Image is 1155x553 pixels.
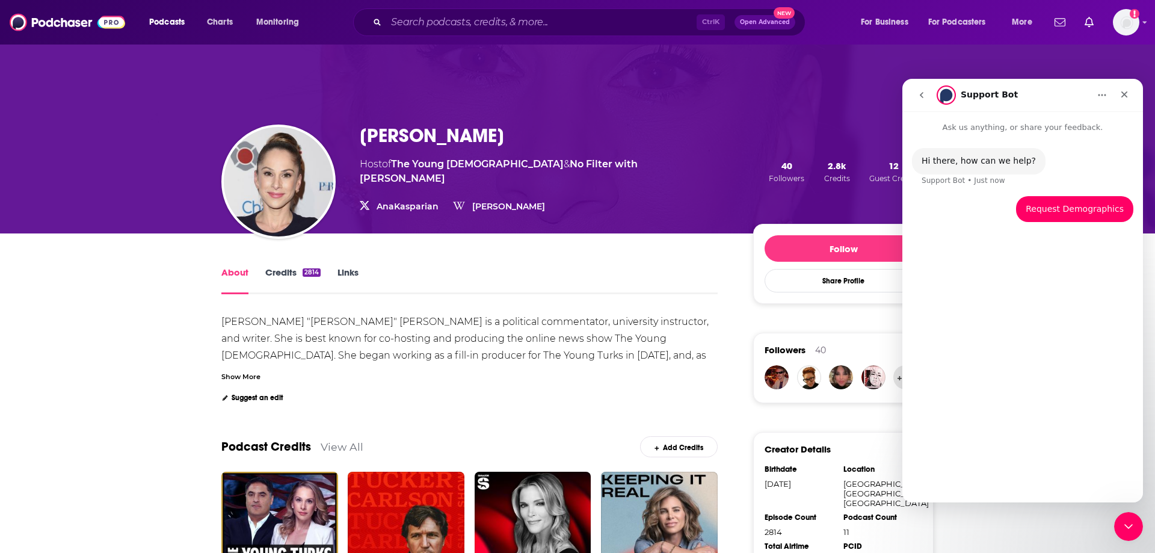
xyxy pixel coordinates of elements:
[869,174,918,183] span: Guest Credits
[852,13,923,32] button: open menu
[765,365,789,389] img: ProfRockstar
[765,235,922,262] button: Follow
[472,201,545,212] a: [PERSON_NAME]
[920,13,1003,32] button: open menu
[1113,9,1139,36] button: Show profile menu
[221,267,248,294] a: About
[377,201,439,212] a: AnaKasparian
[199,13,240,32] a: Charts
[861,14,908,31] span: For Business
[781,160,792,171] span: 40
[740,19,790,25] span: Open Advanced
[765,527,836,537] div: 2814
[224,127,333,236] img: Ana Kasparian
[797,365,821,389] img: cynthiaking
[221,439,311,454] a: Podcast Credits
[765,479,836,489] div: [DATE]
[889,160,899,171] span: 12
[843,513,914,522] div: Podcast Count
[564,158,570,170] span: &
[221,394,283,402] a: Suggest an edit
[1114,512,1143,541] iframe: Intercom live chat
[391,158,564,170] a: The Young Turks
[248,13,315,32] button: open menu
[928,14,986,31] span: For Podcasters
[265,267,321,294] a: Credits2814
[1012,14,1032,31] span: More
[256,14,299,31] span: Monitoring
[769,174,804,183] span: Followers
[765,443,831,455] h3: Creator Details
[765,513,836,522] div: Episode Count
[902,79,1143,502] iframe: Intercom live chat
[337,267,359,294] a: Links
[829,365,853,389] img: Cytherea
[828,160,846,171] span: 2.8k
[815,345,826,356] div: 40
[360,124,504,147] h1: [PERSON_NAME]
[824,174,850,183] span: Credits
[640,436,718,457] a: Add Credits
[861,365,885,389] img: ChameleonRadio
[1003,13,1047,32] button: open menu
[843,542,914,551] div: PCID
[382,158,564,170] span: of
[303,268,321,277] div: 2814
[1113,9,1139,36] span: Logged in as jfalkner
[843,465,914,474] div: Location
[141,13,200,32] button: open menu
[321,440,363,453] a: View All
[774,7,795,19] span: New
[893,365,917,389] button: +28
[697,14,725,30] span: Ctrl K
[821,159,854,184] button: 2.8kCredits
[360,158,382,170] span: Host
[365,8,817,36] div: Search podcasts, credits, & more...
[765,542,836,551] div: Total Airtime
[765,465,836,474] div: Birthdate
[765,159,808,184] button: 40Followers
[10,11,125,34] img: Podchaser - Follow, Share and Rate Podcasts
[221,316,711,378] div: [PERSON_NAME] "[PERSON_NAME]" [PERSON_NAME] is a political commentator, university instructor, an...
[149,14,185,31] span: Podcasts
[207,14,233,31] span: Charts
[1130,9,1139,19] svg: Add a profile image
[843,479,914,508] div: [GEOGRAPHIC_DATA], [GEOGRAPHIC_DATA], [GEOGRAPHIC_DATA]
[1080,12,1098,32] a: Show notifications dropdown
[843,527,914,537] div: 11
[765,269,922,292] button: Share Profile
[1113,9,1139,36] img: User Profile
[866,159,922,184] button: 12Guest Credits
[735,15,795,29] button: Open AdvancedNew
[765,344,805,356] span: Followers
[1050,12,1070,32] a: Show notifications dropdown
[386,13,697,32] input: Search podcasts, credits, & more...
